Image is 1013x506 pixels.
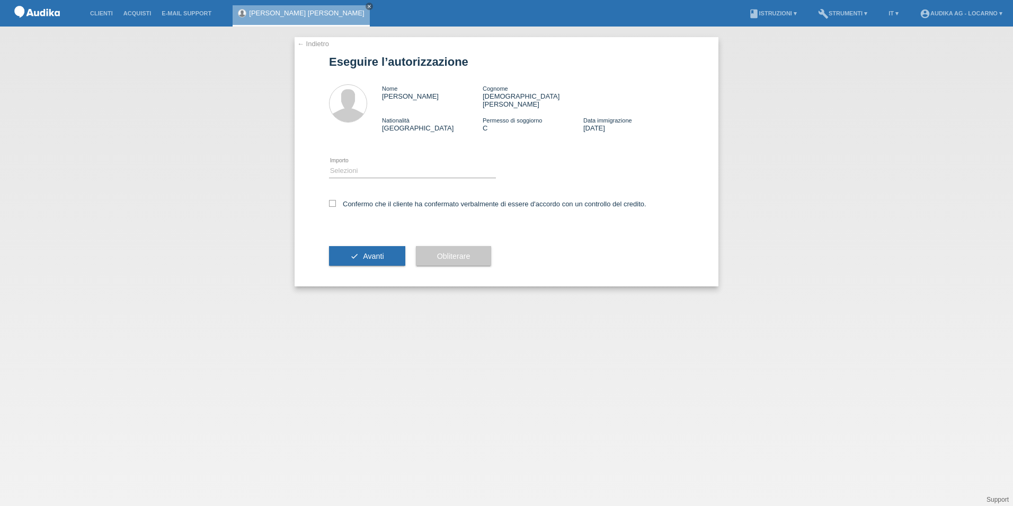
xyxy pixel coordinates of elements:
i: close [367,4,372,9]
span: Permesso di soggiorno [483,117,543,124]
div: [DATE] [583,116,684,132]
span: Cognome [483,85,508,92]
span: Nome [382,85,397,92]
button: Obliterare [416,246,492,266]
i: book [749,8,759,19]
i: check [350,252,359,260]
label: Confermo che il cliente ha confermato verbalmente di essere d'accordo con un controllo del credito. [329,200,646,208]
a: POS — MF Group [11,21,64,29]
i: account_circle [920,8,930,19]
span: Nationalità [382,117,410,124]
h1: Eseguire l’autorizzazione [329,55,684,68]
a: ← Indietro [297,40,329,48]
a: Clienti [85,10,118,16]
a: E-mail Support [156,10,217,16]
a: Acquisti [118,10,157,16]
a: buildStrumenti ▾ [813,10,873,16]
div: [DEMOGRAPHIC_DATA] [PERSON_NAME] [483,84,583,108]
div: [PERSON_NAME] [382,84,483,100]
a: Support [987,496,1009,503]
span: Data immigrazione [583,117,632,124]
div: [GEOGRAPHIC_DATA] [382,116,483,132]
i: build [818,8,829,19]
a: [PERSON_NAME] [PERSON_NAME] [249,9,364,17]
a: close [366,3,373,10]
a: bookIstruzioni ▾ [743,10,802,16]
span: Avanti [363,252,384,260]
span: Obliterare [437,252,470,260]
button: check Avanti [329,246,405,266]
a: account_circleAudika AG - Locarno ▾ [914,10,1008,16]
div: C [483,116,583,132]
a: IT ▾ [883,10,904,16]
